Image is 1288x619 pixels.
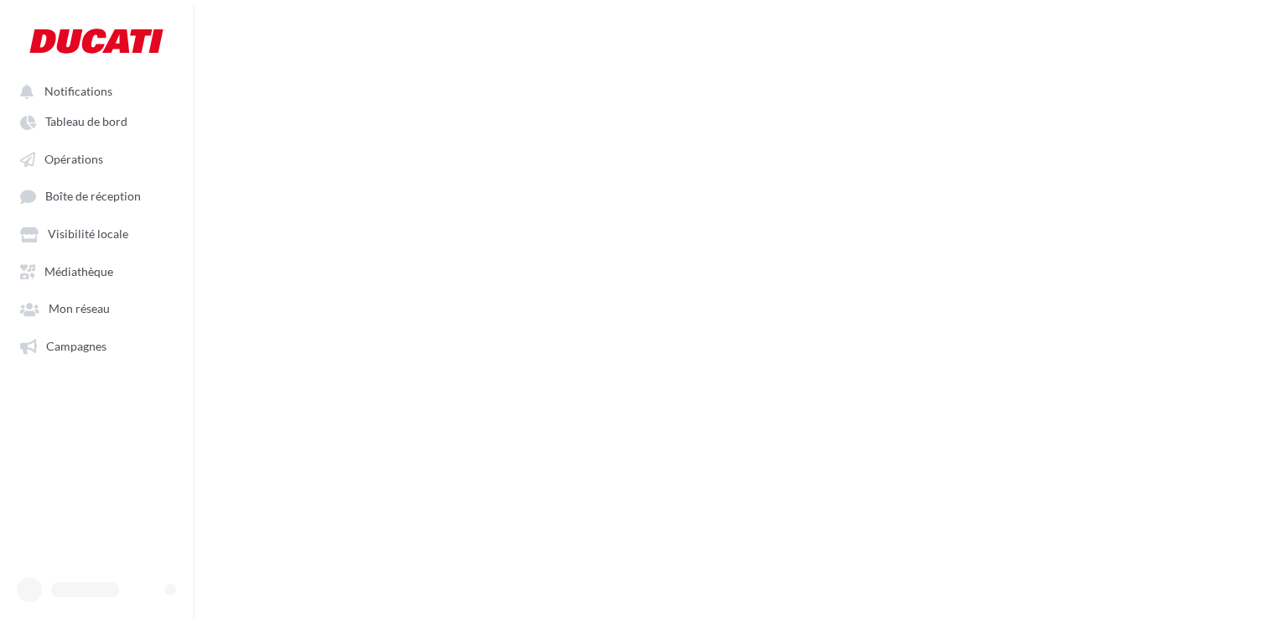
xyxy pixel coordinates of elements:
[46,339,106,353] span: Campagnes
[45,190,141,204] span: Boîte de réception
[44,84,112,98] span: Notifications
[10,293,183,323] a: Mon réseau
[44,264,113,278] span: Médiathèque
[10,218,183,248] a: Visibilité locale
[10,180,183,211] a: Boîte de réception
[10,143,183,174] a: Opérations
[10,256,183,286] a: Médiathèque
[45,115,127,129] span: Tableau de bord
[49,302,110,316] span: Mon réseau
[48,227,128,242] span: Visibilité locale
[44,152,103,166] span: Opérations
